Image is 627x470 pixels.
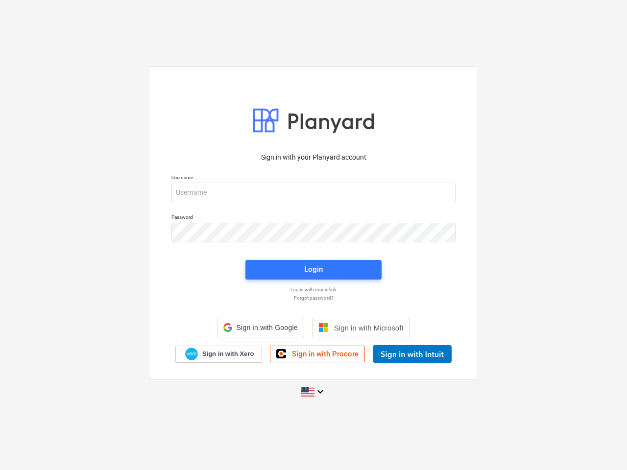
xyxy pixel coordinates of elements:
[171,152,456,163] p: Sign in with your Planyard account
[185,348,198,361] img: Xero logo
[171,174,456,183] p: Username
[175,346,263,363] a: Sign in with Xero
[318,323,328,332] img: Microsoft logo
[314,386,326,398] i: keyboard_arrow_down
[334,324,404,332] span: Sign in with Microsoft
[167,286,460,293] a: Log in with magic link
[202,350,254,358] span: Sign in with Xero
[167,295,460,301] a: Forgot password?
[171,214,456,222] p: Password
[245,260,382,280] button: Login
[236,324,297,331] span: Sign in with Google
[270,346,365,362] a: Sign in with Procore
[304,263,323,276] div: Login
[217,318,304,337] div: Sign in with Google
[171,183,456,202] input: Username
[292,350,359,358] span: Sign in with Procore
